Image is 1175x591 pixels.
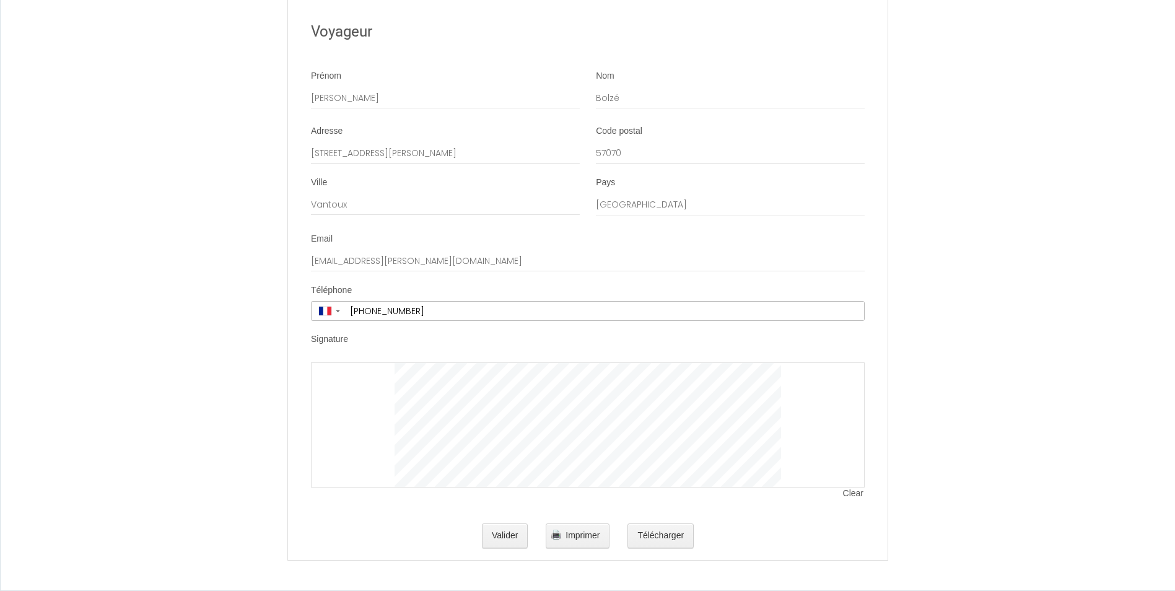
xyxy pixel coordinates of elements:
button: Valider [482,523,528,548]
label: Téléphone [311,284,352,297]
span: Clear [843,488,865,500]
label: Nom [596,70,614,82]
button: Télécharger [627,523,694,548]
span: Imprimer [566,530,600,540]
label: Code postal [596,125,642,138]
input: +33 6 12 34 56 78 [346,302,864,320]
label: Ville [311,177,327,189]
img: printer.png [551,530,561,540]
h2: Voyageur [311,20,865,44]
label: Signature [311,333,348,346]
label: Prénom [311,70,341,82]
button: Imprimer [546,523,609,548]
label: Pays [596,177,615,189]
span: ▼ [334,309,341,313]
label: Email [311,233,333,245]
label: Adresse [311,125,343,138]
